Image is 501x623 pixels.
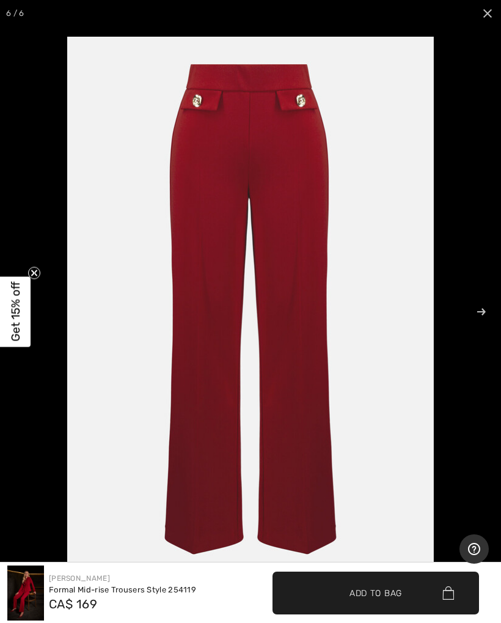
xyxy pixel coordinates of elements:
[7,566,44,621] img: Formal Mid-Rise Trousers Style 254119
[49,597,97,611] span: CA$ 169
[67,37,434,587] img: joseph-ribkoff-pants-deep-cherry_254119b_6_38f1_details.jpg
[459,534,489,565] iframe: Opens a widget where you can find more information
[452,281,495,342] button: Next (arrow right)
[49,584,196,596] div: Formal Mid-rise Trousers Style 254119
[349,586,402,599] span: Add to Bag
[49,574,110,583] a: [PERSON_NAME]
[442,586,454,600] img: Bag.svg
[9,282,23,342] span: Get 15% off
[272,572,479,614] button: Add to Bag
[28,267,40,279] button: Close teaser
